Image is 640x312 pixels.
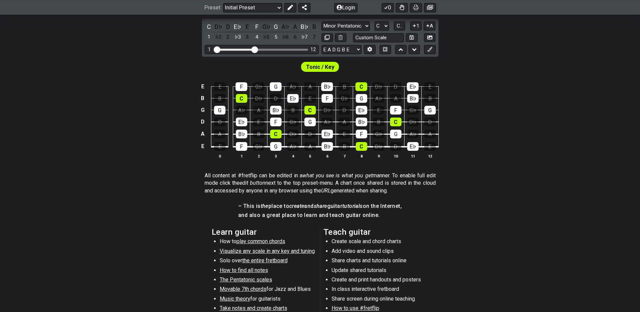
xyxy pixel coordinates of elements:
[407,106,419,115] div: G♭
[306,62,334,72] span: First enable full edit mode to edit
[322,118,333,126] div: A♭
[310,47,316,52] div: 12
[237,238,285,244] span: play common chords
[332,305,379,311] span: How to use #fretflip
[236,82,247,91] div: F
[199,128,207,140] td: A
[270,82,282,91] div: G
[324,228,429,236] h2: Teach guitar
[287,82,299,91] div: A♭
[287,94,299,103] div: E♭
[404,152,421,160] th: 11
[356,106,367,115] div: E♭
[214,94,225,103] div: B
[252,33,261,42] div: toggle scale degree
[310,22,318,31] div: toggle pitch class
[424,118,436,126] div: D
[373,94,384,103] div: A♭
[199,140,207,153] td: E
[304,106,316,115] div: C
[382,3,394,12] button: 0
[224,22,232,31] div: toggle pitch class
[240,180,265,186] em: edit button
[243,33,252,42] div: toggle scale degree
[214,130,225,138] div: A
[199,104,207,116] td: G
[238,212,402,219] h4: and also a great place to learn and teach guitar online.
[390,94,401,103] div: A
[424,82,436,91] div: E
[287,118,299,126] div: G♭
[214,33,223,42] div: toggle scale degree
[407,118,419,126] div: D♭
[253,130,264,138] div: B
[424,142,436,151] div: E
[421,152,438,160] th: 12
[322,94,333,103] div: F
[220,248,315,254] span: Visualize any scale in any key and tuning
[287,142,299,151] div: A♭
[332,285,427,295] li: In class interactive fretboard
[321,187,331,194] em: URL
[322,106,333,115] div: D♭
[214,106,225,115] div: G
[208,47,211,52] div: 1
[267,152,284,160] th: 3
[302,172,373,179] em: what you see is what you get
[211,152,228,160] th: 0
[300,22,309,31] div: toggle pitch class
[252,22,261,31] div: toggle pitch class
[281,33,290,42] div: toggle scale degree
[424,21,435,31] button: A
[205,172,436,194] p: All content at #fretflip can be edited in a manner. To enable full edit mode click the next to th...
[310,33,318,42] div: toggle scale degree
[356,142,367,151] div: C
[390,118,401,126] div: C
[380,45,391,54] button: Toggle horizontal chord view
[253,106,264,115] div: A
[339,94,350,103] div: G♭
[332,276,427,285] li: Create and print handouts and posters
[261,203,268,209] em: the
[220,267,268,273] span: How to find all notes
[233,22,242,31] div: toggle pitch class
[212,228,317,236] h2: Learn guitar
[373,82,384,91] div: D♭
[356,118,367,126] div: B♭
[214,118,225,126] div: D
[214,22,223,31] div: toggle pitch class
[250,152,267,160] th: 2
[220,286,266,292] span: Movable 7th chords
[253,94,264,103] div: D♭
[270,118,282,126] div: F
[322,142,333,151] div: B♭
[390,142,401,151] div: D
[406,33,417,42] button: Store user defined scale
[233,152,250,160] th: 1
[332,257,427,266] li: Share charts and tutorials online
[353,152,370,160] th: 8
[356,94,367,103] div: G
[342,203,363,209] em: tutorials
[281,22,290,31] div: toggle pitch class
[394,21,405,31] button: C..
[289,203,304,209] em: create
[355,82,367,91] div: C
[205,33,213,42] div: toggle scale degree
[224,33,232,42] div: toggle scale degree
[387,152,404,160] th: 10
[373,130,384,138] div: G♭
[424,45,435,54] button: First click edit preset to enable marker editing
[390,106,401,115] div: F
[339,106,350,115] div: D
[253,118,264,126] div: E
[220,305,287,311] span: Take notes and create charts
[424,33,435,42] button: Create Image
[339,142,350,151] div: B
[243,22,252,31] div: toggle pitch class
[223,3,282,12] select: Preset
[334,3,357,12] button: Login
[220,285,315,295] li: for Jazz and Blues
[318,152,336,160] th: 6
[214,142,225,151] div: E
